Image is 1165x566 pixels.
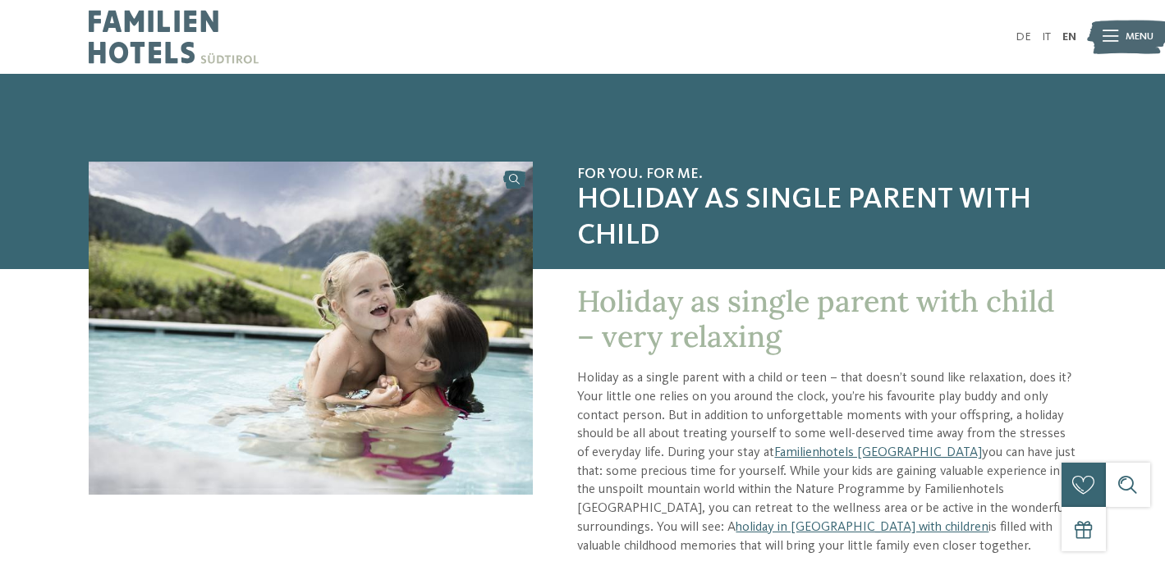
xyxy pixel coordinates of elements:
[1016,31,1031,43] a: DE
[736,521,988,534] a: holiday in [GEOGRAPHIC_DATA] with children
[577,282,1055,355] span: Holiday as single parent with child – very relaxing
[89,162,533,495] img: Holiday as a single parent with child – pure relaxation
[1126,30,1154,44] span: Menu
[577,369,1076,555] p: Holiday as a single parent with a child or teen – that doesn’t sound like relaxation, does it? Yo...
[774,446,982,459] a: Familienhotels [GEOGRAPHIC_DATA]
[1062,31,1076,43] a: EN
[577,166,1076,184] span: For you. For me.
[1042,31,1051,43] a: IT
[577,183,1076,253] span: Holiday as single parent with child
